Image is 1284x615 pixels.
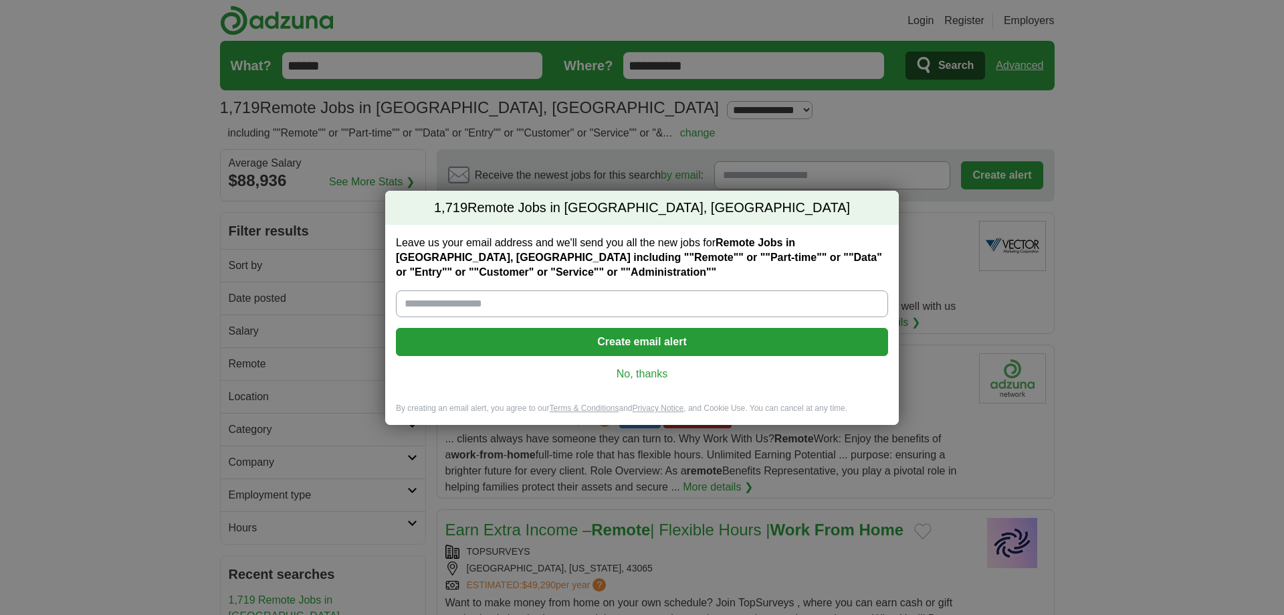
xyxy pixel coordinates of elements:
strong: Remote Jobs in [GEOGRAPHIC_DATA], [GEOGRAPHIC_DATA] including ""Remote"" or ""Part-time"" or ""Da... [396,237,882,278]
label: Leave us your email address and we'll send you all the new jobs for [396,236,888,280]
h2: Remote Jobs in [GEOGRAPHIC_DATA], [GEOGRAPHIC_DATA] [385,191,899,226]
a: No, thanks [407,367,877,381]
div: By creating an email alert, you agree to our and , and Cookie Use. You can cancel at any time. [385,403,899,425]
span: 1,719 [434,199,467,217]
a: Terms & Conditions [549,404,619,413]
button: Create email alert [396,328,888,356]
a: Privacy Notice [633,404,684,413]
